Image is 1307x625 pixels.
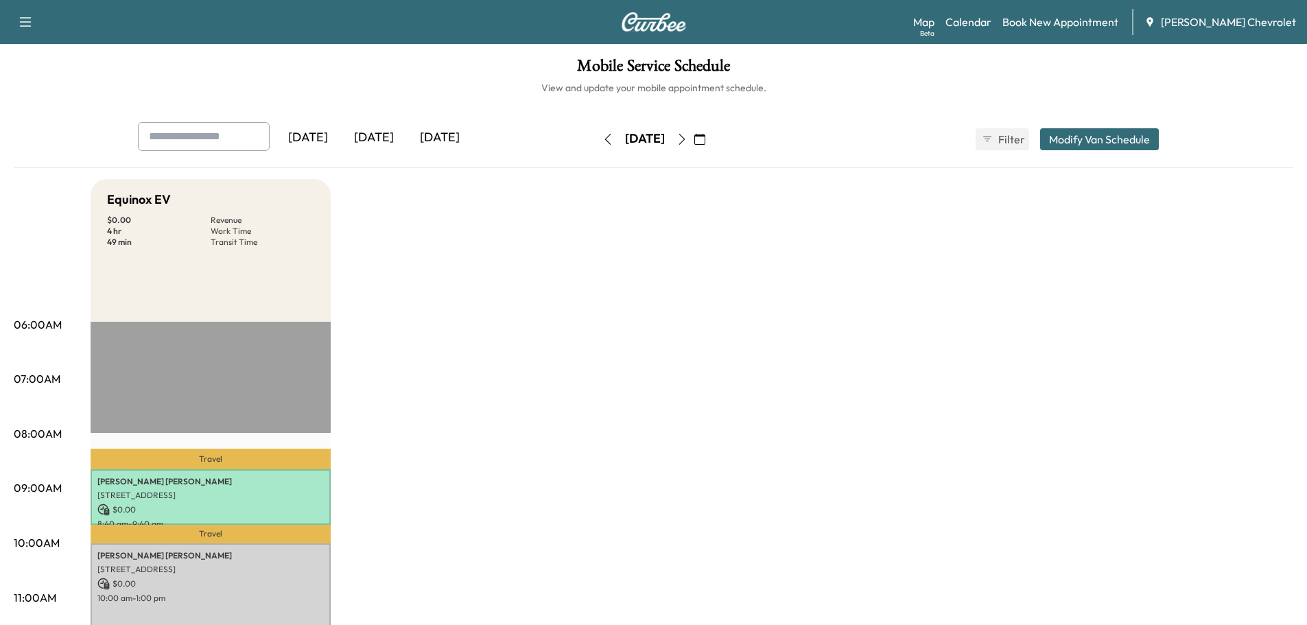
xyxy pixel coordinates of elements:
p: Travel [91,525,331,543]
p: 10:00 am - 1:00 pm [97,593,324,604]
p: $ 0.00 [97,504,324,516]
div: [DATE] [407,122,473,154]
div: Beta [920,28,934,38]
p: 07:00AM [14,370,60,387]
p: $ 0.00 [97,578,324,590]
img: Curbee Logo [621,12,687,32]
h5: Equinox EV [107,190,171,209]
p: Work Time [211,226,314,237]
div: [DATE] [625,130,665,148]
p: $ 0.00 [107,215,211,226]
p: 11:00AM [14,589,56,606]
a: Calendar [945,14,991,30]
button: Modify Van Schedule [1040,128,1159,150]
button: Filter [976,128,1029,150]
span: Filter [998,131,1023,148]
p: Revenue [211,215,314,226]
p: [PERSON_NAME] [PERSON_NAME] [97,476,324,487]
a: MapBeta [913,14,934,30]
p: 08:00AM [14,425,62,442]
a: Book New Appointment [1002,14,1118,30]
p: 8:40 am - 9:40 am [97,519,324,530]
div: [DATE] [341,122,407,154]
p: [PERSON_NAME] [PERSON_NAME] [97,550,324,561]
p: Travel [91,449,331,469]
p: 10:00AM [14,534,60,551]
p: 4 hr [107,226,211,237]
p: 49 min [107,237,211,248]
h1: Mobile Service Schedule [14,58,1293,81]
div: [DATE] [275,122,341,154]
p: [STREET_ADDRESS] [97,490,324,501]
span: [PERSON_NAME] Chevrolet [1161,14,1296,30]
p: 06:00AM [14,316,62,333]
p: 09:00AM [14,480,62,496]
p: Transit Time [211,237,314,248]
h6: View and update your mobile appointment schedule. [14,81,1293,95]
p: [STREET_ADDRESS] [97,564,324,575]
